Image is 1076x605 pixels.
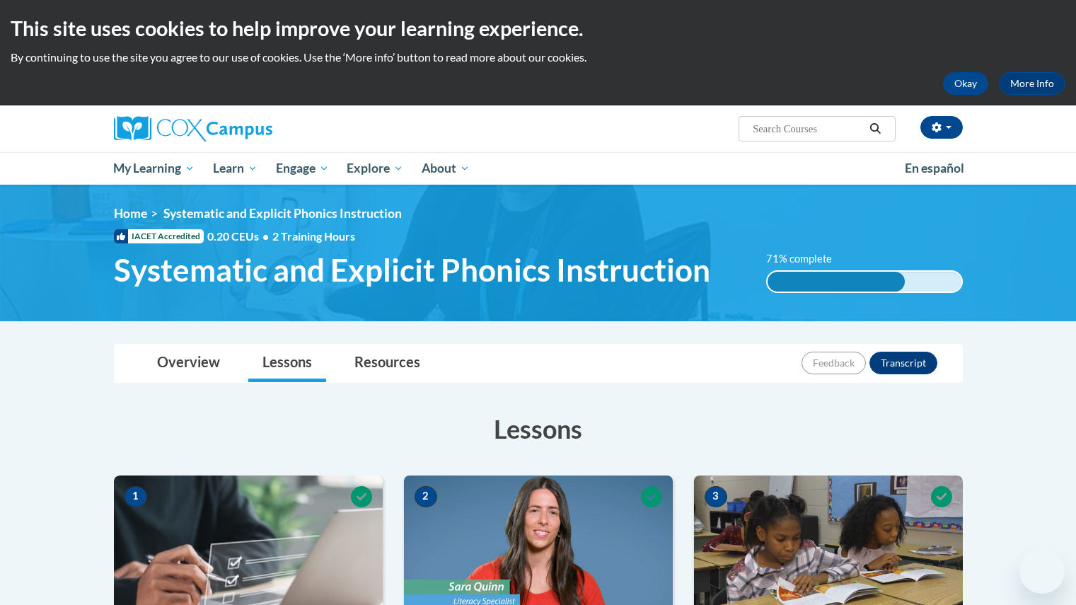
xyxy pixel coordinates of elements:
span: Learn [213,160,258,177]
a: En español [896,154,973,183]
div: 71% complete [768,272,905,292]
a: My Learning [105,152,204,185]
a: Resources [340,345,434,382]
span: 1 [125,486,147,507]
h2: This site uses cookies to help improve your learning experience. [11,14,1065,42]
span: • [262,229,269,243]
a: Cox Campus [114,116,383,142]
a: More Info [999,72,1065,95]
button: Search [864,120,886,137]
a: Learn [204,152,267,185]
a: Lessons [248,345,326,382]
span: Systematic and Explicit Phonics Instruction [114,251,710,289]
span: 2 [415,486,437,507]
a: Overview [143,345,234,382]
button: Feedback [802,352,866,374]
span: En español [905,161,964,175]
a: Engage [267,152,338,185]
span: Explore [347,160,403,177]
button: Transcript [869,352,937,374]
span: 0.20 CEUs [207,229,272,244]
img: Cox Campus [114,116,272,142]
a: Home [114,206,147,221]
iframe: Button to launch messaging window [1019,548,1065,594]
span: My Learning [113,160,195,177]
span: Systematic and Explicit Phonics Instruction [163,206,402,221]
input: Search Courses [751,120,864,137]
span: IACET Accredited [114,229,204,243]
button: Okay [943,72,988,95]
button: Account Settings [920,116,963,139]
span: Engage [276,160,329,177]
h3: Lessons [114,411,963,446]
div: Main menu [93,152,984,185]
span: About [422,160,470,177]
label: 71% complete [766,251,848,267]
span: 3 [705,486,727,507]
span: 2 Training Hours [272,229,355,243]
a: Explore [337,152,412,185]
a: About [412,152,479,185]
p: By continuing to use the site you agree to our use of cookies. Use the ‘More info’ button to read... [11,50,1065,65]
